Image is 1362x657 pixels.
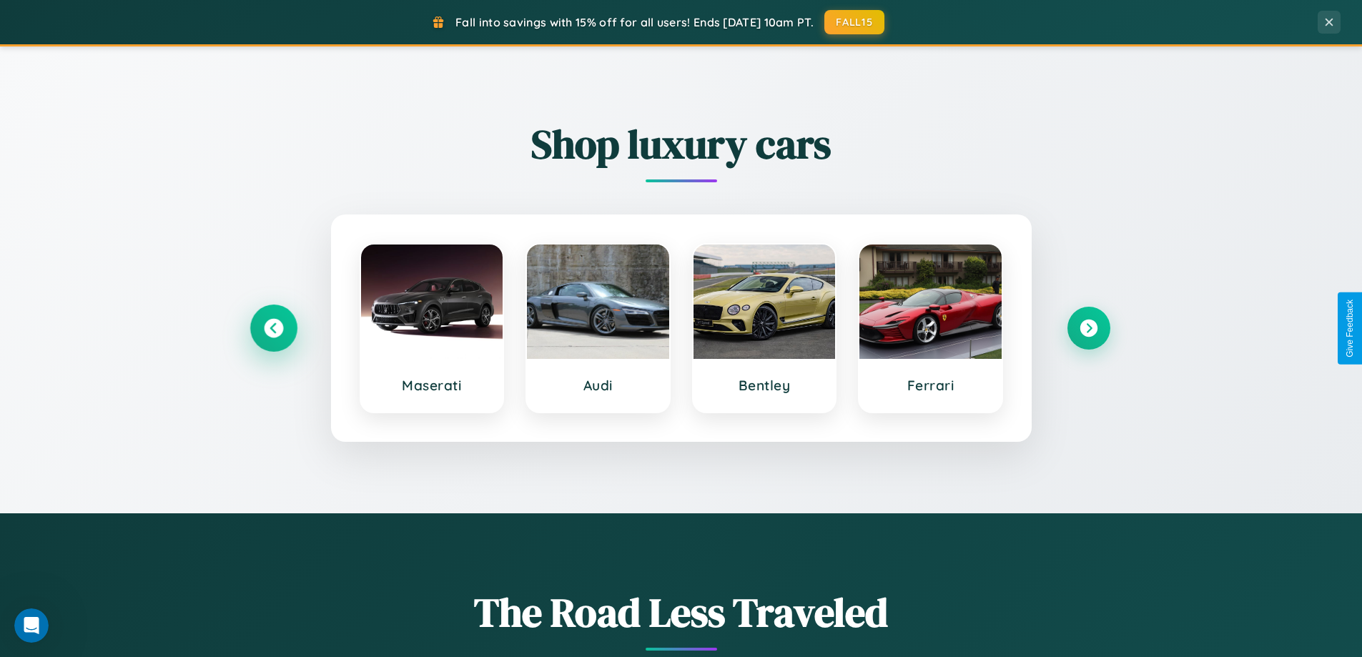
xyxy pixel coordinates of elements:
[252,585,1110,640] h1: The Road Less Traveled
[375,377,489,394] h3: Maserati
[252,117,1110,172] h2: Shop luxury cars
[455,15,814,29] span: Fall into savings with 15% off for all users! Ends [DATE] 10am PT.
[1345,300,1355,357] div: Give Feedback
[824,10,884,34] button: FALL15
[14,608,49,643] iframe: Intercom live chat
[874,377,987,394] h3: Ferrari
[708,377,821,394] h3: Bentley
[541,377,655,394] h3: Audi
